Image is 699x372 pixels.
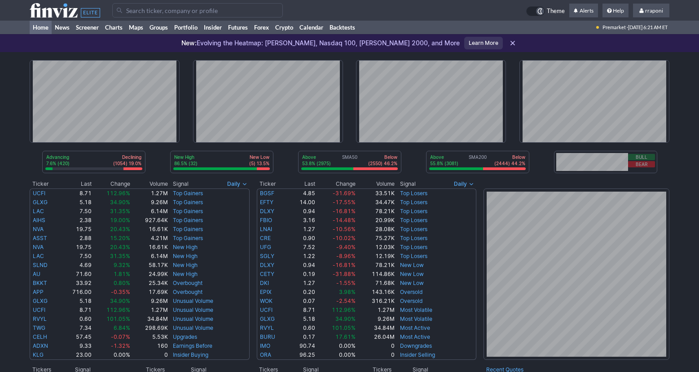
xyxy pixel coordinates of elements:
[173,342,212,349] a: Earnings Before
[368,160,397,166] p: (2550) 46.2%
[146,21,171,34] a: Groups
[60,315,92,324] td: 0.60
[645,7,663,14] span: rraponi
[302,154,331,160] p: Above
[33,315,47,322] a: RVYL
[356,243,395,252] td: 12.03K
[131,341,168,350] td: 160
[288,279,316,288] td: 1.27
[33,208,44,214] a: LAC
[110,208,130,214] span: 31.35%
[225,21,251,34] a: Futures
[33,244,44,250] a: NVA
[131,306,168,315] td: 1.27M
[173,262,198,268] a: New High
[260,333,275,340] a: BURU
[260,342,270,349] a: IMO
[249,154,269,160] p: New Low
[33,298,48,304] a: GLXG
[46,154,70,160] p: Advancing
[356,225,395,234] td: 28.08K
[356,188,395,198] td: 33.51K
[60,350,92,360] td: 23.00
[356,341,395,350] td: 0
[60,252,92,261] td: 7.50
[260,199,273,206] a: EFTY
[33,289,44,295] a: APP
[356,234,395,243] td: 75.27K
[400,315,432,322] a: Most Volatile
[332,324,356,331] span: 101.05%
[400,333,430,340] a: Most Active
[173,199,203,206] a: Top Gainers
[288,198,316,207] td: 14.00
[288,207,316,216] td: 0.94
[332,306,356,313] span: 112.96%
[333,217,356,223] span: -14.48%
[110,226,130,232] span: 20.43%
[60,198,92,207] td: 5.18
[356,261,395,270] td: 78.21K
[111,342,130,349] span: -1.32%
[173,271,198,277] a: New High
[131,288,168,297] td: 17.69K
[288,188,316,198] td: 4.85
[131,216,168,225] td: 927.64K
[356,324,395,333] td: 34.84M
[60,333,92,341] td: 57.45
[356,279,395,288] td: 71.68K
[52,21,73,34] a: News
[173,190,203,197] a: Top Gainers
[628,21,668,34] span: [DATE] 6:21 AM ET
[106,306,130,313] span: 112.96%
[272,21,296,34] a: Crypto
[131,279,168,288] td: 25.34K
[92,179,131,188] th: Change
[336,253,356,259] span: -8.96%
[60,297,92,306] td: 5.18
[131,225,168,234] td: 16.61K
[333,199,356,206] span: -17.55%
[494,154,525,160] p: Below
[227,179,240,188] span: Daily
[73,21,102,34] a: Screener
[288,225,316,234] td: 1.27
[400,190,427,197] a: Top Losers
[114,262,130,268] span: 9.32%
[288,243,316,252] td: 7.52
[400,351,435,358] a: Insider Selling
[288,341,316,350] td: 90.74
[430,160,458,166] p: 55.8% (3081)
[316,341,356,350] td: 0.00%
[173,244,198,250] a: New High
[60,188,92,198] td: 8.71
[454,179,467,188] span: Daily
[302,160,331,166] p: 53.8% (2975)
[102,21,126,34] a: Charts
[181,39,197,47] span: New:
[131,198,168,207] td: 9.26M
[114,280,130,286] span: 0.80%
[131,207,168,216] td: 6.14M
[356,315,395,324] td: 9.26M
[131,315,168,324] td: 34.84M
[173,235,203,241] a: Top Gainers
[288,306,316,315] td: 8.71
[33,271,40,277] a: AU
[113,154,141,160] p: Declining
[260,244,271,250] a: UFG
[336,244,356,250] span: -9.40%
[400,244,427,250] a: Top Losers
[60,179,92,188] th: Last
[316,179,356,188] th: Change
[288,261,316,270] td: 0.94
[400,180,416,188] span: Signal
[33,324,45,331] a: TWG
[356,179,395,188] th: Volume
[260,289,272,295] a: EPIX
[111,333,130,340] span: -0.07%
[60,207,92,216] td: 7.50
[110,217,130,223] span: 19.00%
[33,217,45,223] a: AIHS
[356,207,395,216] td: 78.21K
